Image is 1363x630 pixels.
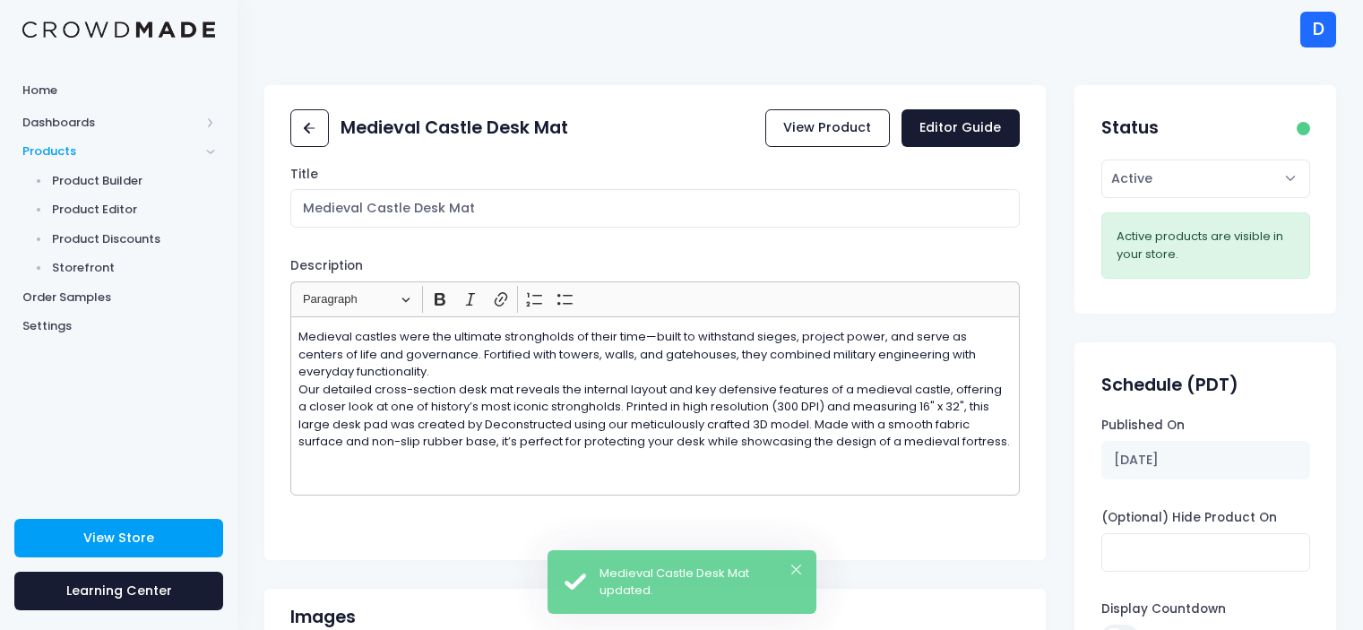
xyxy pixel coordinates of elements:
div: Medieval Castle Desk Mat updated. [600,565,801,600]
span: Learning Center [66,582,172,600]
a: View Product [765,109,890,148]
span: Home [22,82,215,99]
h2: Images [290,607,356,627]
a: Editor Guide [901,109,1020,148]
div: D [1300,12,1336,47]
h2: Medieval Castle Desk Mat [341,117,568,138]
div: Active products are visible in your store. [1117,228,1295,263]
span: Storefront [52,259,216,277]
h2: Status [1101,117,1159,138]
span: Product Discounts [52,230,216,248]
span: Product Editor [52,201,216,219]
h2: Schedule (PDT) [1101,375,1238,395]
label: (Optional) Hide Product On [1101,509,1277,527]
span: Dashboards [22,114,200,132]
span: Product Builder [52,172,216,190]
div: Rich Text Editor, main [290,316,1019,496]
img: Logo [22,22,215,39]
span: Paragraph [303,289,396,310]
label: Published On [1101,417,1185,435]
span: Order Samples [22,289,215,306]
label: Title [290,166,318,184]
span: Products [22,142,200,160]
button: Paragraph [295,286,418,314]
a: Learning Center [14,572,223,610]
span: View Store [83,529,154,547]
p: Medieval castles were the ultimate strongholds of their time—built to withstand sieges, project p... [298,328,1012,451]
label: Display Countdown [1101,600,1226,618]
a: View Store [14,519,223,557]
button: × [791,565,801,574]
div: Editor toolbar [290,281,1019,316]
label: Description [290,257,363,275]
span: Settings [22,317,215,335]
